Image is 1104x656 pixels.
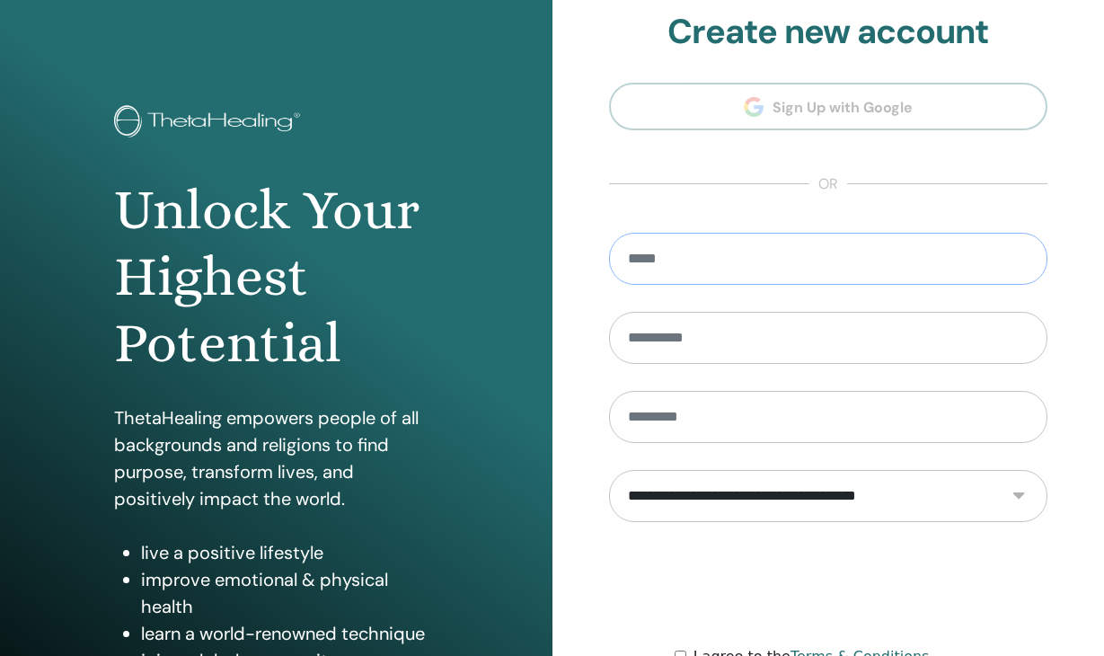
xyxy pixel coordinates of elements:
[141,620,437,647] li: learn a world-renowned technique
[609,12,1048,53] h2: Create new account
[114,177,437,377] h1: Unlock Your Highest Potential
[692,549,965,619] iframe: reCAPTCHA
[809,173,847,195] span: or
[141,566,437,620] li: improve emotional & physical health
[114,404,437,512] p: ThetaHealing empowers people of all backgrounds and religions to find purpose, transform lives, a...
[141,539,437,566] li: live a positive lifestyle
